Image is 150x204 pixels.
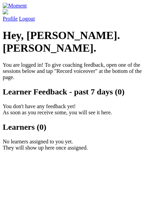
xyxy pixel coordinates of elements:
[3,62,147,80] p: You are logged in! To give coaching feedback, open one of the sessions below and tap "Record voic...
[3,3,27,9] img: Moment
[3,9,147,22] a: Profile
[3,9,8,14] img: default_avatar-b4e2223d03051bc43aaaccfb402a43260a3f17acc7fafc1603fdf008d6cba3c9.png
[3,139,147,151] p: No learners assigned to you yet. They will show up here once assigned.
[3,29,147,54] h1: Hey, [PERSON_NAME].[PERSON_NAME].
[3,87,147,97] h2: Learner Feedback - past 7 days (0)
[3,103,147,116] p: You don't have any feedback yet! As soon as you receive some, you will see it here.
[3,123,147,132] h2: Learners (0)
[19,16,35,22] a: Logout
